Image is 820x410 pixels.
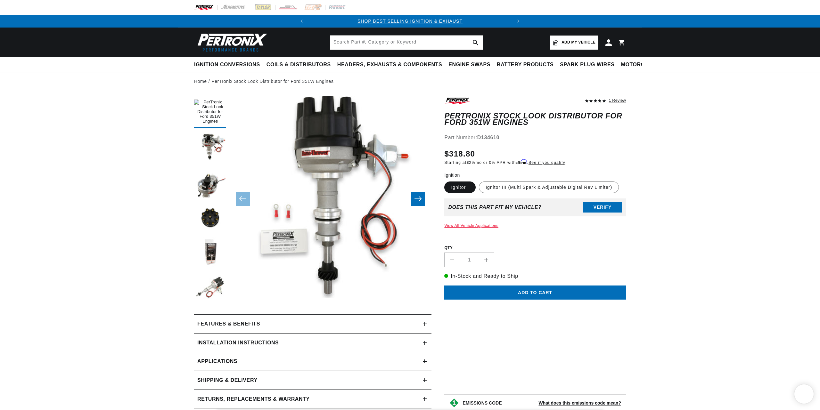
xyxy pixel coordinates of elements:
h1: PerTronix Stock Look Distributor for Ford 351W Engines [444,113,626,126]
span: $29 [466,160,474,165]
button: Add to cart [444,285,626,300]
label: Ignitor I [444,181,476,193]
summary: Returns, Replacements & Warranty [194,390,431,408]
button: Verify [583,202,622,213]
h2: Installation instructions [197,339,279,347]
summary: Ignition Conversions [194,57,263,72]
h2: Shipping & Delivery [197,376,258,384]
button: Load image 5 in gallery view [194,237,226,269]
button: Slide left [236,192,250,206]
strong: D134610 [477,135,499,140]
slideshow-component: Translation missing: en.sections.announcements.announcement_bar [178,15,642,28]
button: Load image 4 in gallery view [194,202,226,234]
summary: Motorcycle [618,57,662,72]
a: SHOP BEST SELLING IGNITION & EXHAUST [357,19,463,24]
span: Battery Products [497,61,553,68]
label: QTY [444,245,626,251]
span: Ignition Conversions [194,61,260,68]
a: See if you qualify - Learn more about Affirm Financing (opens in modal) [529,160,565,165]
div: Does This part fit My vehicle? [448,205,541,210]
summary: Features & Benefits [194,315,431,333]
nav: breadcrumbs [194,78,626,85]
input: Search Part #, Category or Keyword [330,36,483,50]
p: Starting at /mo or 0% APR with . [444,160,565,165]
span: Spark Plug Wires [560,61,614,68]
summary: Installation instructions [194,334,431,352]
summary: Headers, Exhausts & Components [334,57,445,72]
a: PerTronix Stock Look Distributor for Ford 351W Engines [211,78,333,85]
img: Pertronix [194,31,268,53]
button: Translation missing: en.sections.announcements.next_announcement [512,15,525,28]
button: Translation missing: en.sections.announcements.previous_announcement [295,15,308,28]
div: Part Number: [444,133,626,142]
h2: Features & Benefits [197,320,260,328]
button: Load image 1 in gallery view [194,96,226,128]
button: Load image 2 in gallery view [194,132,226,164]
div: Announcement [308,18,512,25]
span: Headers, Exhausts & Components [337,61,442,68]
button: search button [469,36,483,50]
span: Add my vehicle [562,39,595,45]
label: Ignitor III (Multi Spark & Adjustable Digital Rev Limiter) [479,181,619,193]
summary: Engine Swaps [445,57,494,72]
button: Load image 6 in gallery view [194,272,226,304]
span: $318.80 [444,148,475,160]
a: Applications [194,352,431,371]
button: EMISSIONS CODEWhat does this emissions code mean? [463,400,621,406]
summary: Battery Products [494,57,557,72]
strong: What does this emissions code mean? [538,400,621,406]
div: 1 Review [609,96,626,104]
summary: Coils & Distributors [263,57,334,72]
a: View All Vehicle Applications [444,223,498,228]
a: Add my vehicle [550,36,598,50]
span: Applications [197,357,237,366]
legend: Ignition [444,172,460,179]
button: Load image 3 in gallery view [194,167,226,199]
span: Motorcycle [621,61,659,68]
button: Slide right [411,192,425,206]
h2: Returns, Replacements & Warranty [197,395,310,403]
span: Engine Swaps [448,61,490,68]
media-gallery: Gallery Viewer [194,96,431,301]
img: Emissions code [449,398,459,408]
summary: Shipping & Delivery [194,371,431,390]
span: Affirm [516,159,527,164]
p: In-Stock and Ready to Ship [444,272,626,280]
a: Home [194,78,207,85]
strong: EMISSIONS CODE [463,400,502,406]
span: Coils & Distributors [266,61,331,68]
div: 1 of 2 [308,18,512,25]
summary: Spark Plug Wires [557,57,618,72]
